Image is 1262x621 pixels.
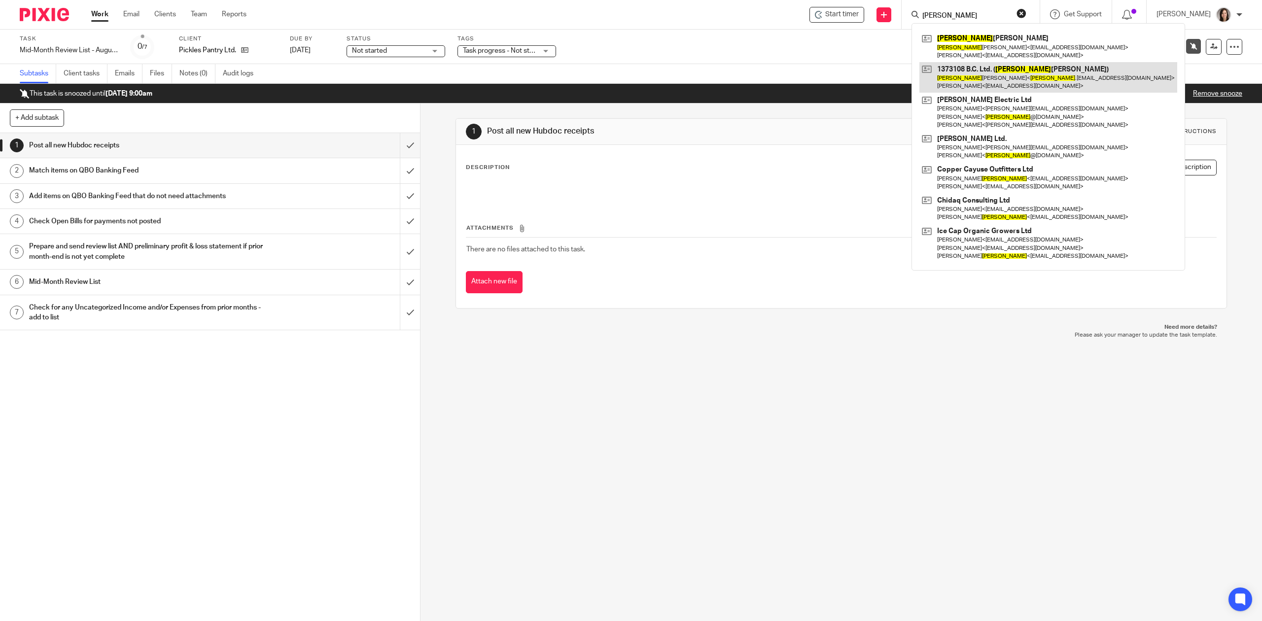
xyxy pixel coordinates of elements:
[20,89,152,99] p: This task is snoozed until
[465,323,1217,331] p: Need more details?
[123,9,140,19] a: Email
[1064,11,1102,18] span: Get Support
[29,189,270,204] h1: Add items on QBO Banking Feed that do not need attachments
[10,306,24,319] div: 7
[463,47,557,54] span: Task progress - Not started + 2
[825,9,859,20] span: Start timer
[20,35,118,43] label: Task
[142,44,147,50] small: /7
[20,8,69,21] img: Pixie
[29,214,270,229] h1: Check Open Bills for payments not posted
[179,35,278,43] label: Client
[20,64,56,83] a: Subtasks
[10,275,24,289] div: 6
[1216,7,1231,23] img: Danielle%20photo.jpg
[179,45,236,55] p: Pickles Pantry Ltd.
[457,35,556,43] label: Tags
[466,225,514,231] span: Attachments
[91,9,108,19] a: Work
[809,7,864,23] div: Pickles Pantry Ltd. - Mid-Month Review List - August - REAN DRAFT
[1193,90,1242,97] a: Remove snooze
[191,9,207,19] a: Team
[29,163,270,178] h1: Match items on QBO Banking Feed
[466,271,523,293] button: Attach new file
[179,64,215,83] a: Notes (0)
[10,109,64,126] button: + Add subtask
[1157,9,1211,19] p: [PERSON_NAME]
[1169,128,1217,136] div: Instructions
[466,164,510,172] p: Description
[154,9,176,19] a: Clients
[921,12,1010,21] input: Search
[64,64,107,83] a: Client tasks
[10,138,24,152] div: 1
[487,126,862,137] h1: Post all new Hubdoc receipts
[138,41,147,52] div: 0
[290,47,311,54] span: [DATE]
[466,124,482,139] div: 1
[290,35,334,43] label: Due by
[10,189,24,203] div: 3
[20,45,118,55] div: Mid-Month Review List - August - REAN DRAFT
[466,246,585,253] span: There are no files attached to this task.
[29,138,270,153] h1: Post all new Hubdoc receipts
[105,90,152,97] b: [DATE] 9:00am
[29,275,270,289] h1: Mid-Month Review List
[10,245,24,259] div: 5
[150,64,172,83] a: Files
[10,214,24,228] div: 4
[347,35,445,43] label: Status
[29,239,270,264] h1: Prepare and send review list AND preliminary profit & loss statement if prior month-end is not ye...
[465,331,1217,339] p: Please ask your manager to update the task template.
[352,47,387,54] span: Not started
[115,64,142,83] a: Emails
[29,300,270,325] h1: Check for any Uncategorized Income and/or Expenses from prior months - add to list
[223,64,261,83] a: Audit logs
[1017,8,1026,18] button: Clear
[10,164,24,178] div: 2
[222,9,246,19] a: Reports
